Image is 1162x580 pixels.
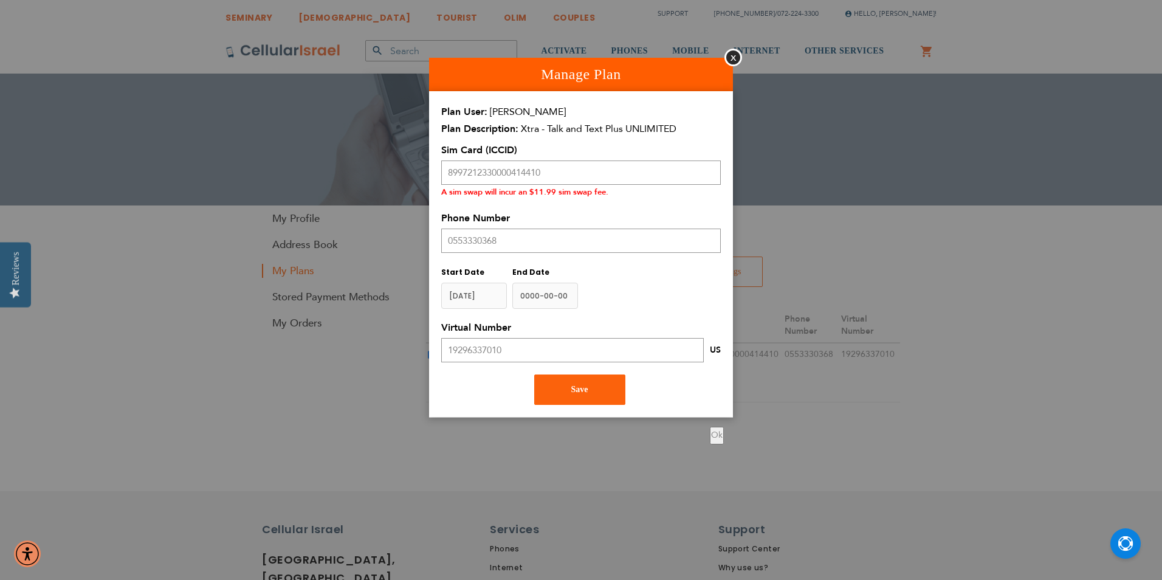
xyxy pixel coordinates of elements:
small: A sim swap will incur an $11.99 sim swap fee. [441,187,608,198]
span: Ok [711,429,723,441]
span: Save [571,385,588,394]
span: Sim Card (ICCID) [441,143,517,157]
button: Ok [710,427,724,444]
span: Phone Number [441,212,510,225]
h1: Manage Plan [429,58,733,91]
span: Virtual Number [441,321,511,334]
span: US [710,344,721,356]
input: y-MM-dd [441,283,507,309]
span: End Date [512,267,549,277]
span: Start Date [441,267,484,277]
span: Plan Description [441,122,518,136]
input: MM/DD/YYYY [512,283,578,309]
span: [PERSON_NAME] [490,105,566,119]
button: Save [534,375,625,405]
span: Plan User [441,105,487,119]
span: Xtra - Talk and Text Plus UNLIMITED [521,122,676,136]
div: Reviews [10,252,21,285]
div: Accessibility Menu [14,540,41,567]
